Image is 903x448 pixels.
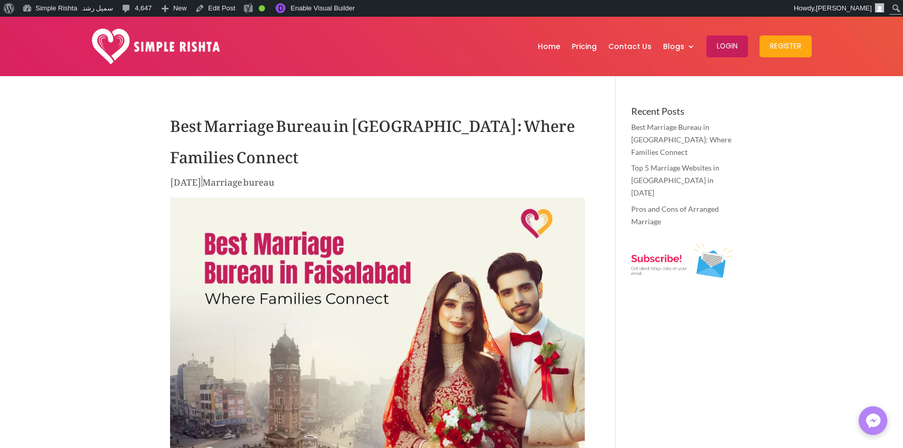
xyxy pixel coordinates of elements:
a: Pros and Cons of Arranged Marriage [631,204,719,226]
a: Marriage bureau [202,169,274,191]
p: | [170,174,585,195]
a: Contact Us [608,19,652,74]
button: Register [760,35,812,57]
h1: Best Marriage Bureau in [GEOGRAPHIC_DATA]: Where Families Connect [170,106,585,174]
a: Register [760,19,812,74]
a: Login [706,19,748,74]
a: Blogs [663,19,695,74]
a: Top 5 Marriage Websites in [GEOGRAPHIC_DATA] in [DATE] [631,163,719,197]
div: Good [259,5,265,11]
a: Home [538,19,560,74]
span: [DATE] [170,169,201,191]
h4: Recent Posts [631,106,733,121]
a: Best Marriage Bureau in [GEOGRAPHIC_DATA]: Where Families Connect [631,123,731,156]
button: Login [706,35,748,57]
span: [PERSON_NAME] [816,4,872,12]
img: Messenger [863,410,884,431]
a: Pricing [572,19,597,74]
